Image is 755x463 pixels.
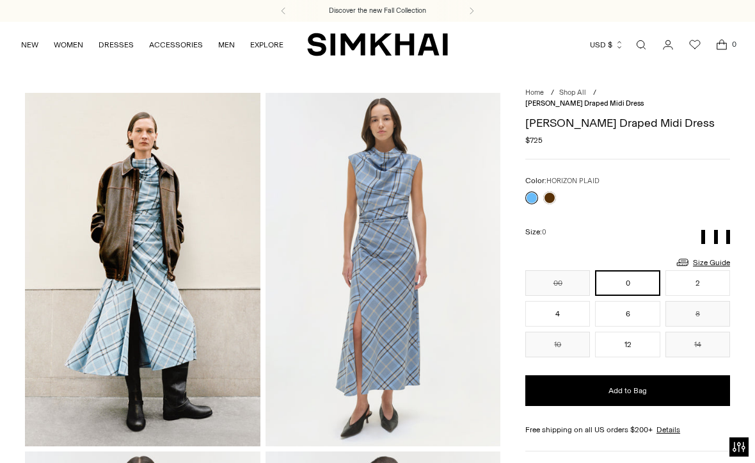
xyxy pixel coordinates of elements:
[728,38,740,50] span: 0
[655,32,681,58] a: Go to the account page
[54,31,83,59] a: WOMEN
[656,424,680,435] a: Details
[525,134,543,146] span: $725
[593,88,596,99] div: /
[675,254,730,270] a: Size Guide
[25,93,260,446] img: Burke Draped Midi Dress
[525,175,600,187] label: Color:
[595,332,660,357] button: 12
[99,31,134,59] a: DRESSES
[266,93,501,446] img: Burke Draped Midi Dress
[595,301,660,327] button: 6
[218,31,235,59] a: MEN
[525,99,644,108] span: [PERSON_NAME] Draped Midi Dress
[525,424,730,435] div: Free shipping on all US orders $200+
[665,270,730,296] button: 2
[525,375,730,406] button: Add to Bag
[21,31,38,59] a: NEW
[307,32,448,57] a: SIMKHAI
[542,228,546,236] span: 0
[709,32,735,58] a: Open cart modal
[329,6,426,16] a: Discover the new Fall Collection
[525,332,590,357] button: 10
[608,386,647,396] span: Add to Bag
[628,32,654,58] a: Open search modal
[525,88,544,97] a: Home
[665,332,730,357] button: 14
[559,88,586,97] a: Shop All
[149,31,203,59] a: ACCESSORIES
[551,88,554,99] div: /
[546,177,600,185] span: HORIZON PLAID
[665,301,730,327] button: 8
[525,117,730,129] h1: [PERSON_NAME] Draped Midi Dress
[525,88,730,109] nav: breadcrumbs
[250,31,283,59] a: EXPLORE
[595,270,660,296] button: 0
[682,32,708,58] a: Wishlist
[525,301,590,327] button: 4
[525,270,590,296] button: 00
[525,226,546,238] label: Size:
[590,31,624,59] button: USD $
